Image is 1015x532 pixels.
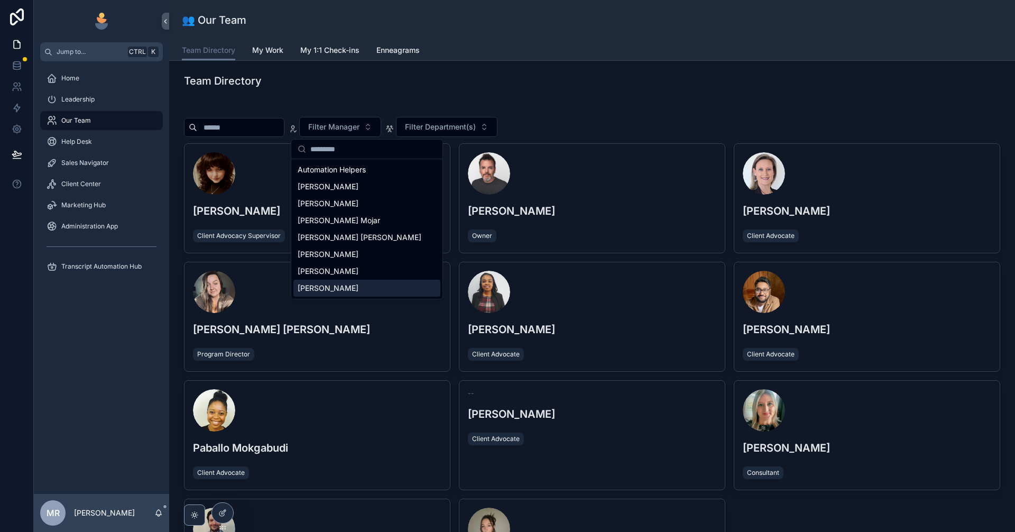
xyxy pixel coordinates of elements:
a: [PERSON_NAME]Client Advocate [459,262,725,372]
p: [PERSON_NAME] [74,508,135,518]
h3: [PERSON_NAME] [743,322,991,337]
span: Team Directory [182,45,235,56]
a: [PERSON_NAME]Client Advocate [734,143,1000,253]
h3: [PERSON_NAME] [468,322,716,337]
a: My Work [252,41,283,62]
span: [PERSON_NAME] [298,283,358,293]
a: Enneagrams [376,41,420,62]
h3: [PERSON_NAME] [743,440,991,456]
a: [PERSON_NAME]Owner [459,143,725,253]
span: Client Advocate [472,350,520,359]
span: Ctrl [128,47,147,57]
span: -- [468,389,474,398]
span: Help Desk [61,137,92,146]
span: Sales Navigator [61,159,109,167]
span: Client Advocate [747,232,795,240]
div: scrollable content [34,61,169,290]
span: [PERSON_NAME] Mojar [298,215,380,226]
a: Our Team [40,111,163,130]
a: Marketing Hub [40,196,163,215]
button: Select Button [396,117,497,137]
span: Leadership [61,95,95,104]
a: Client Center [40,175,163,194]
div: Suggestions [291,159,442,299]
span: [PERSON_NAME] [298,266,358,277]
a: Team Directory [182,41,235,61]
h1: Team Directory [184,74,262,88]
span: My Work [252,45,283,56]
span: Program Director [197,350,250,359]
a: [PERSON_NAME]Consultant [734,380,1000,490]
span: [PERSON_NAME] [298,181,358,192]
a: Administration App [40,217,163,236]
span: Client Advocate [747,350,795,359]
span: My 1:1 Check-ins [300,45,359,56]
span: Administration App [61,222,118,231]
h3: [PERSON_NAME] [193,203,441,219]
span: Filter Manager [308,122,359,132]
button: Jump to...CtrlK [40,42,163,61]
span: Client Advocacy Supervisor [197,232,281,240]
a: [PERSON_NAME]Client Advocacy Supervisor [184,143,450,253]
a: Leadership [40,90,163,109]
span: [PERSON_NAME] [PERSON_NAME] [298,232,421,243]
a: --[PERSON_NAME]Client Advocate [459,380,725,490]
a: Home [40,69,163,88]
h3: [PERSON_NAME] [468,406,716,422]
h3: [PERSON_NAME] [468,203,716,219]
h3: [PERSON_NAME] [743,203,991,219]
span: Client Advocate [472,435,520,443]
a: Transcript Automation Hub [40,257,163,276]
a: [PERSON_NAME] [PERSON_NAME]Program Director [184,262,450,372]
span: Owner [472,232,492,240]
span: Enneagrams [376,45,420,56]
span: Jump to... [57,48,124,56]
button: Select Button [299,117,381,137]
span: Consultant [747,469,779,477]
span: Filter Department(s) [405,122,476,132]
span: Automation Helpers [298,164,366,175]
span: Client Center [61,180,101,188]
h3: [PERSON_NAME] [PERSON_NAME] [193,322,441,337]
span: K [149,48,158,56]
a: Paballo MokgabudiClient Advocate [184,380,450,490]
span: Our Team [61,116,91,125]
a: [PERSON_NAME]Client Advocate [734,262,1000,372]
img: App logo [93,13,110,30]
span: [PERSON_NAME] [298,198,358,209]
span: Transcript Automation Hub [61,262,142,271]
h1: 👥 Our Team [182,13,246,27]
a: Sales Navigator [40,153,163,172]
span: Client Advocate [197,469,245,477]
a: My 1:1 Check-ins [300,41,359,62]
span: Marketing Hub [61,201,106,209]
h3: Paballo Mokgabudi [193,440,441,456]
a: Help Desk [40,132,163,151]
span: MR [47,507,60,519]
span: [PERSON_NAME] [298,249,358,260]
span: Home [61,74,79,82]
